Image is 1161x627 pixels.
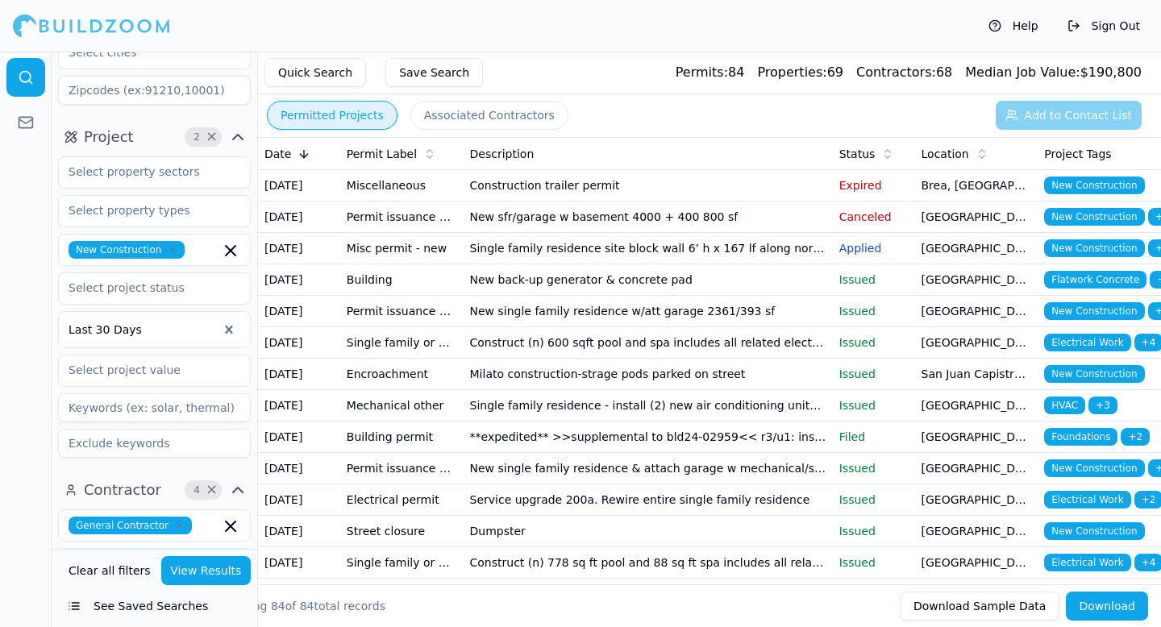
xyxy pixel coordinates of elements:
[300,600,314,612] span: 84
[258,484,340,516] td: [DATE]
[258,264,340,296] td: [DATE]
[1044,522,1144,540] span: New Construction
[839,397,909,413] p: Issued
[340,359,464,390] td: Encroachment
[464,421,833,453] td: **expedited** >>supplemental to bld24-02959<< r3/u1: install (2) skylights in dining room; constr...
[676,64,728,80] span: Permits:
[340,296,464,327] td: Permit issuance acknowledgement - contractor
[676,63,745,82] div: 84
[69,241,185,259] span: New Construction
[258,421,340,453] td: [DATE]
[464,359,833,390] td: Milato construction-strage pods parked on street
[464,327,833,359] td: Construct (n) 600 sqft pool and spa includes all related electrical and plumbing as per approved ...
[1044,554,1130,571] span: Electrical Work
[464,264,833,296] td: New back-up generator & concrete pad
[267,101,397,130] button: Permitted Projects
[915,547,1038,579] td: [GEOGRAPHIC_DATA], [GEOGRAPHIC_DATA]
[915,170,1038,201] td: Brea, [GEOGRAPHIC_DATA]
[258,516,340,547] td: [DATE]
[206,486,218,494] span: Clear Contractor filters
[410,101,568,130] button: Associated Contractors
[1066,592,1148,621] button: Download
[839,492,909,508] p: Issued
[915,296,1038,327] td: [GEOGRAPHIC_DATA], [GEOGRAPHIC_DATA]
[965,64,1080,80] span: Median Job Value:
[915,264,1038,296] td: [GEOGRAPHIC_DATA], [GEOGRAPHIC_DATA]
[340,579,464,610] td: Residential - single family
[258,359,340,390] td: [DATE]
[464,233,833,264] td: Single family residence site block wall 6’ h x 167 lf along north and west pl within [GEOGRAPHIC_...
[264,58,366,87] button: Quick Search
[271,600,285,612] span: 84
[340,201,464,233] td: Permit issuance acknowledgement - contractor
[258,201,340,233] td: [DATE]
[1088,397,1117,414] span: + 3
[856,64,936,80] span: Contractors:
[839,177,909,193] p: Expired
[340,170,464,201] td: Miscellaneous
[340,264,464,296] td: Building
[1044,334,1130,351] span: Electrical Work
[258,233,340,264] td: [DATE]
[1044,397,1085,414] span: HVAC
[915,390,1038,421] td: [GEOGRAPHIC_DATA], [GEOGRAPHIC_DATA]
[1044,302,1144,320] span: New Construction
[219,598,385,614] div: Showing of total records
[1121,428,1150,446] span: + 2
[1044,491,1130,509] span: Electrical Work
[915,453,1038,484] td: [GEOGRAPHIC_DATA], [GEOGRAPHIC_DATA]
[464,170,833,201] td: Construction trailer permit
[839,146,876,162] span: Status
[1044,239,1144,257] span: New Construction
[1044,365,1144,383] span: New Construction
[900,592,1059,621] button: Download Sample Data
[84,126,134,148] span: Project
[1044,428,1117,446] span: Foundations
[59,355,230,384] input: Select project value
[340,516,464,547] td: Street closure
[59,196,230,225] input: Select property types
[58,592,251,621] button: See Saved Searches
[347,146,417,162] span: Permit Label
[1044,176,1144,194] span: New Construction
[258,453,340,484] td: [DATE]
[1044,459,1144,477] span: New Construction
[340,421,464,453] td: Building permit
[58,124,251,150] button: Project2Clear Project filters
[922,146,969,162] span: Location
[258,296,340,327] td: [DATE]
[464,390,833,421] td: Single family residence - install (2) new air conditioning units **tamper resistant caps required**
[340,484,464,516] td: Electrical permit
[385,58,483,87] button: Save Search
[839,554,909,571] p: Issued
[839,523,909,539] p: Issued
[258,170,340,201] td: [DATE]
[839,240,909,256] p: Applied
[839,429,909,445] p: Filed
[915,359,1038,390] td: San Juan Capistrano, [GEOGRAPHIC_DATA]
[206,133,218,141] span: Clear Project filters
[58,76,251,105] input: Zipcodes (ex:91210,10001)
[258,390,340,421] td: [DATE]
[58,429,251,458] input: Exclude keywords
[59,38,230,67] input: Select cities
[340,453,464,484] td: Permit issuance acknowledgement - contractor
[839,209,909,225] p: Canceled
[340,327,464,359] td: Single family or duplex residential - swimming pool & spa
[58,548,251,577] input: Business name
[84,479,161,501] span: Contractor
[258,547,340,579] td: [DATE]
[839,272,909,288] p: Issued
[839,460,909,476] p: Issued
[464,201,833,233] td: New sfr/garage w basement 4000 + 400 800 sf
[1059,13,1148,39] button: Sign Out
[189,482,205,498] span: 4
[839,334,909,351] p: Issued
[757,64,826,80] span: Properties:
[839,366,909,382] p: Issued
[464,579,833,610] td: Ev charger: install (1) new ev in garage
[980,13,1047,39] button: Help
[464,547,833,579] td: Construct (n) 778 sq ft pool and 88 sq ft spa includes all related electrical and plumbing as per...
[839,303,909,319] p: Issued
[69,517,192,534] span: General Contractor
